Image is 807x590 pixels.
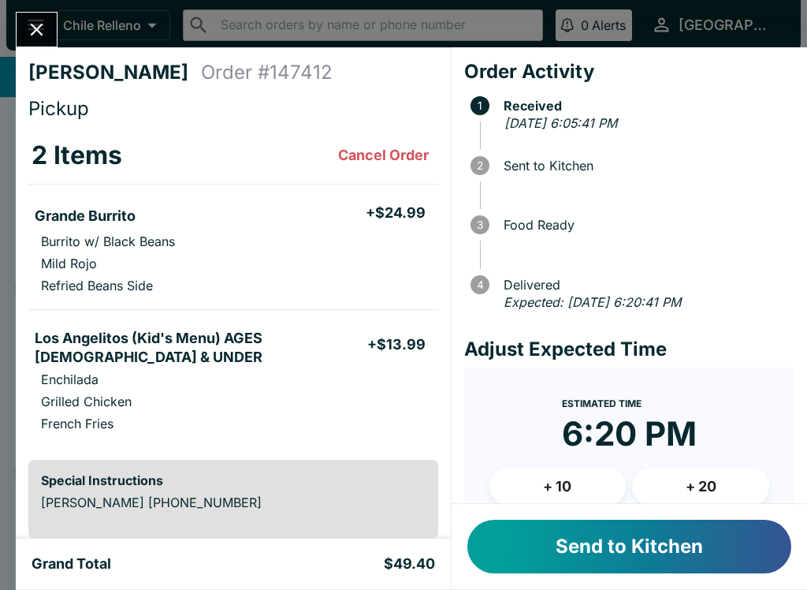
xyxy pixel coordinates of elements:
span: Delivered [496,278,794,292]
h4: Adjust Expected Time [464,338,794,361]
text: 1 [478,99,482,112]
p: Refried Beans Side [41,278,153,293]
h4: [PERSON_NAME] [28,61,201,84]
em: Expected: [DATE] 6:20:41 PM [504,294,681,310]
h4: Order # 147412 [201,61,333,84]
button: + 20 [632,467,769,506]
text: 3 [477,218,483,231]
p: [PERSON_NAME] [PHONE_NUMBER] [41,495,426,510]
button: Close [17,13,57,47]
h6: Special Instructions [41,472,426,488]
span: Food Ready [496,218,794,232]
button: Cancel Order [332,140,435,171]
button: Send to Kitchen [467,520,791,573]
span: Estimated Time [562,398,642,409]
p: French Fries [41,416,113,431]
h3: 2 Items [32,140,122,171]
span: Pickup [28,97,89,120]
text: 2 [477,159,483,172]
h5: + $13.99 [367,335,426,354]
span: Received [496,99,794,113]
span: Sent to Kitchen [496,159,794,173]
table: orders table [28,127,438,447]
button: + 10 [489,467,627,506]
h5: Grand Total [32,555,111,573]
text: 4 [476,278,483,291]
h5: Grande Burrito [35,207,136,226]
h5: Los Angelitos (Kid's Menu) AGES [DEMOGRAPHIC_DATA] & UNDER [35,329,367,367]
p: Enchilada [41,372,99,387]
p: Grilled Chicken [41,394,132,409]
time: 6:20 PM [562,413,697,454]
h5: + $24.99 [366,204,426,222]
p: Mild Rojo [41,256,97,271]
em: [DATE] 6:05:41 PM [504,115,617,131]
h5: $49.40 [384,555,435,573]
p: Burrito w/ Black Beans [41,233,175,249]
h4: Order Activity [464,60,794,84]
